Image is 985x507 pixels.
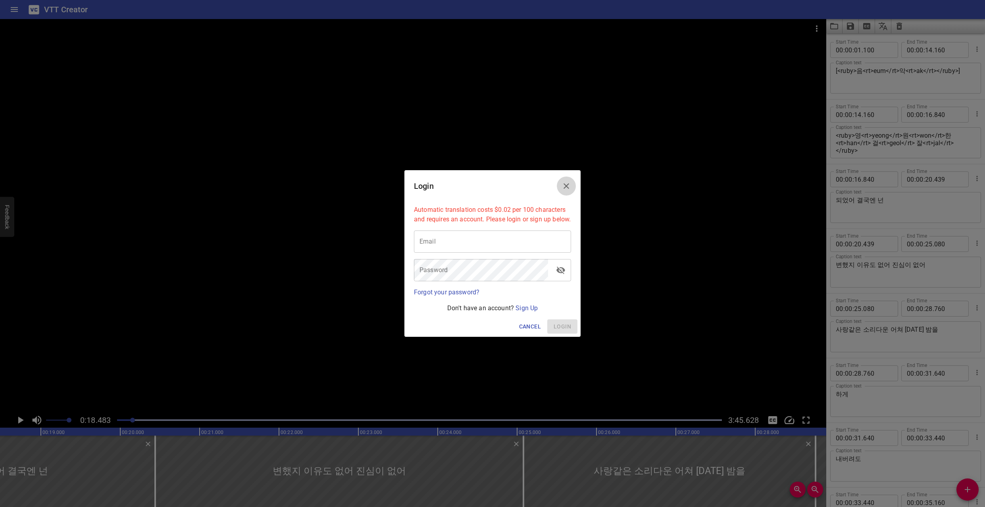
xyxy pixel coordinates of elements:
[414,303,571,313] p: Don't have an account?
[557,177,576,196] button: Close
[547,319,577,334] span: Please enter your email and password above.
[516,304,538,312] a: Sign Up
[551,261,570,280] button: toggle password visibility
[519,322,541,332] span: Cancel
[414,180,434,192] h6: Login
[414,205,571,224] p: Automatic translation costs $0.02 per 100 characters and requires an account. Please login or sig...
[414,288,479,296] a: Forgot your password?
[516,319,544,334] button: Cancel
